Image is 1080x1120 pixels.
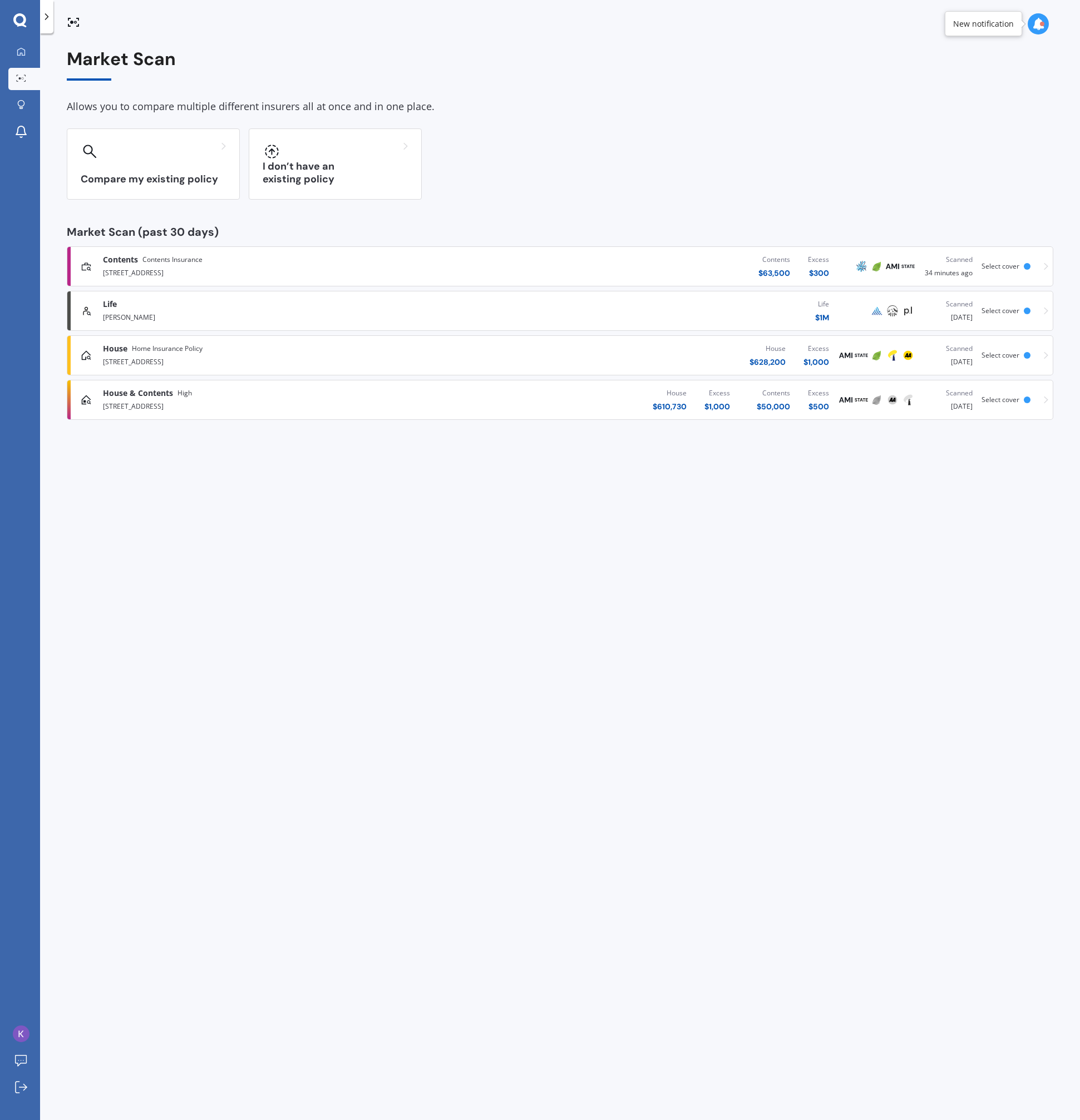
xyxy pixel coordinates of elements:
[103,399,460,412] div: [STREET_ADDRESS]
[757,401,790,412] div: $ 50,000
[870,260,884,273] img: Initio
[67,291,1053,331] a: Life[PERSON_NAME]Life$1MPinnacle LifeAIAPartners LifeScanned[DATE]Select cover
[177,388,192,399] span: High
[758,254,790,265] div: Contents
[982,350,1019,360] span: Select cover
[803,343,829,354] div: Excess
[67,49,1053,81] div: Market Scan
[925,254,973,265] div: Scanned
[901,304,915,318] img: Partners Life
[855,393,868,407] img: State
[901,393,915,407] img: Tower
[870,304,884,318] img: Pinnacle Life
[886,349,899,362] img: Tower
[103,265,460,279] div: [STREET_ADDRESS]
[839,393,852,407] img: AMI
[13,1025,29,1042] img: ACg8ocLBJcysncarLRjjoPYKBwkLTW_2M2iMRe_ISfSOoIFbWk5CiA=s96-c
[757,388,790,399] div: Contents
[953,18,1014,29] div: New notification
[803,356,829,368] div: $ 1,000
[132,343,203,354] span: Home Insurance Policy
[653,401,687,412] div: $ 610,730
[808,254,829,265] div: Excess
[704,401,730,412] div: $ 1,000
[67,246,1053,286] a: ContentsContents Insurance[STREET_ADDRESS]Contents$63,500Excess$300AMPInitioAMIStateScanned34 min...
[886,393,899,407] img: AA
[925,388,973,412] div: [DATE]
[839,349,852,362] img: AMI
[815,299,829,310] div: Life
[103,310,460,323] div: [PERSON_NAME]
[67,335,1053,375] a: HouseHome Insurance Policy[STREET_ADDRESS]House$628,200Excess$1,000AMIStateInitioTowerAAScanned[D...
[925,388,973,399] div: Scanned
[653,388,687,399] div: House
[749,343,786,354] div: House
[142,254,203,265] span: Contents Insurance
[749,356,786,368] div: $ 628,200
[925,343,973,368] div: [DATE]
[263,160,408,186] h3: I don’t have an existing policy
[758,267,790,279] div: $ 63,500
[704,388,730,399] div: Excess
[982,261,1019,271] span: Select cover
[815,312,829,323] div: $ 1M
[901,260,915,273] img: State
[808,267,829,279] div: $ 300
[925,299,973,323] div: [DATE]
[855,349,868,362] img: State
[103,343,127,354] span: House
[81,173,226,186] h3: Compare my existing policy
[103,354,460,368] div: [STREET_ADDRESS]
[870,349,884,362] img: Initio
[982,306,1019,315] span: Select cover
[925,299,973,310] div: Scanned
[67,98,1053,115] div: Allows you to compare multiple different insurers all at once and in one place.
[67,226,1053,237] div: Market Scan (past 30 days)
[67,380,1053,420] a: House & ContentsHigh[STREET_ADDRESS]House$610,730Excess$1,000Contents$50,000Excess$500AMIStateIni...
[870,393,884,407] img: Initio
[855,260,868,273] img: AMP
[103,254,138,265] span: Contents
[925,343,973,354] div: Scanned
[901,349,915,362] img: AA
[808,388,829,399] div: Excess
[886,304,899,318] img: AIA
[103,299,117,310] span: Life
[103,388,173,399] span: House & Contents
[886,260,899,273] img: AMI
[808,401,829,412] div: $ 500
[925,254,973,279] div: 34 minutes ago
[982,395,1019,404] span: Select cover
